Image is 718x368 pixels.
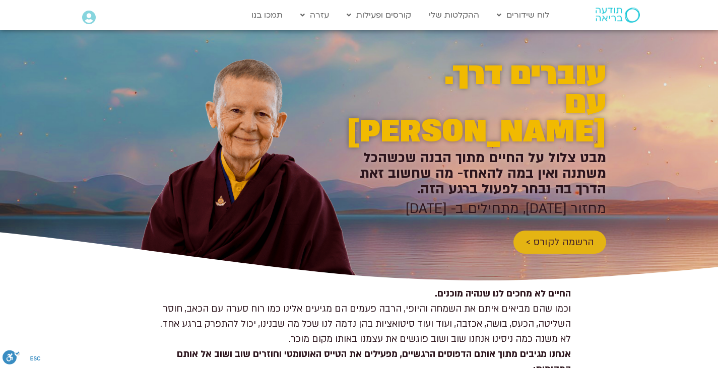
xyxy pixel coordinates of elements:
[342,6,416,25] a: קורסים ופעילות
[596,8,640,23] img: תודעה בריאה
[526,237,594,248] span: הרשמה לקורס >
[295,6,334,25] a: עזרה
[246,6,288,25] a: תמכו בנו
[424,6,484,25] a: ההקלטות שלי
[513,231,606,254] a: הרשמה לקורס >
[492,6,554,25] a: לוח שידורים
[435,287,571,300] strong: החיים לא מחכים לנו שנהיה מוכנים.
[339,60,606,146] h2: עוברים דרך. עם [PERSON_NAME]
[339,150,606,197] h2: מבט צלול על החיים מתוך הבנה שכשהכל משתנה ואין במה להאחז- מה שחשוב זאת הדרך בה נבחר לפעול ברגע הזה.
[339,201,606,216] h2: מחזור [DATE], מתחילים ב- [DATE]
